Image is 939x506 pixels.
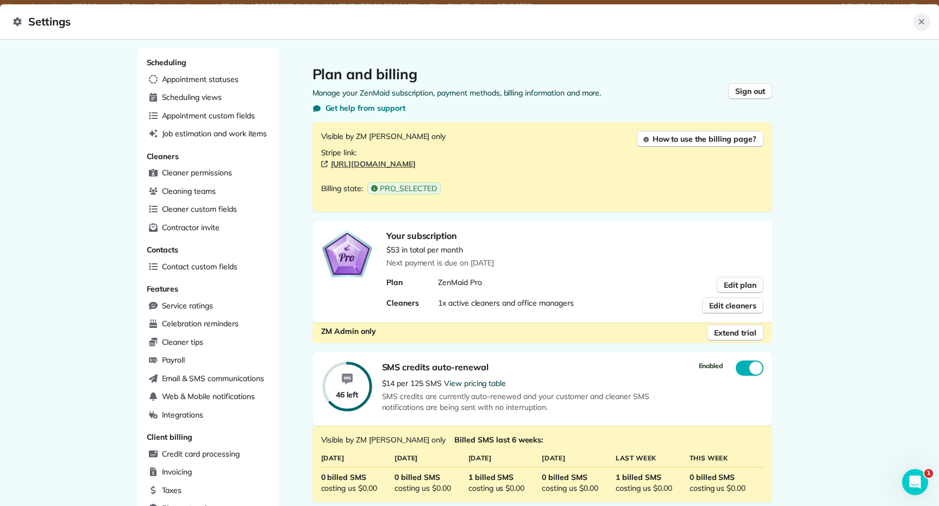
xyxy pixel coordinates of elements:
td: [DATE] [468,454,542,467]
td: [DATE] [395,454,468,467]
td: [DATE] [321,454,395,467]
td: This week [690,454,763,467]
span: Service ratings [162,300,213,311]
span: Extend trial [714,327,756,338]
span: Scheduling views [162,92,222,103]
p: costing us $0.00 [542,483,616,494]
span: 1x active cleaners and office managers [438,298,574,308]
span: Web & Mobile notifications [162,391,255,402]
span: Scheduling [147,58,187,67]
a: Job estimation and work items [145,126,272,142]
a: Email & SMS communications [145,371,272,387]
a: Cleaner custom fields [145,201,272,218]
span: Get help from support [325,103,405,113]
span: Job estimation and work items [162,128,267,139]
a: Invoicing [145,464,272,480]
button: PRO_SELECTED [367,182,441,194]
a: Cleaner permissions [145,165,272,181]
p: costing us $0.00 [321,483,395,494]
span: Cleaners [386,298,419,308]
a: 1 billed SMS [468,472,514,482]
p: Next payment is due on [DATE] [386,257,763,268]
span: Cleaner custom fields [162,204,237,214]
span: Plan [386,277,403,287]
span: Cleaners [147,151,179,161]
button: Edit plan [717,277,763,293]
a: Appointment custom fields [145,108,272,124]
a: Scheduling views [145,90,272,106]
span: Celebration reminders [162,318,239,329]
p: costing us $0.00 [616,483,690,494]
button: Get help from support [312,103,405,113]
a: Credit card processing [145,446,272,463]
span: Settings [13,13,913,30]
p: Visible by ZM [PERSON_NAME] only [321,434,455,445]
span: Integrations [162,409,204,420]
p: $53 in total per month [386,244,463,255]
a: Contact custom fields [145,259,272,275]
td: Last week [616,454,690,467]
a: 1 billed SMS [616,472,661,482]
a: 0 billed SMS [542,472,587,482]
p: costing us $0.00 [395,483,468,494]
button: How to use the billing page? [637,131,763,147]
span: $14 per 125 SMS [382,378,444,388]
span: SMS credits are currently auto-renewed and your customer and cleaner SMS notifications are being ... [382,391,675,413]
span: Taxes [162,485,182,496]
button: Extend trial [707,325,763,341]
span: Sign out [735,86,765,97]
a: [URL][DOMAIN_NAME] [321,159,763,169]
span: Cleaning teams [162,186,216,197]
a: Appointment statuses [145,72,272,88]
td: [DATE] [542,454,616,467]
span: Edit plan [724,280,756,290]
span: Invoicing [162,466,192,477]
span: Contacts [147,245,179,255]
a: Integrations [145,407,272,423]
a: Contractor invite [145,220,272,236]
span: Enabled [699,362,723,370]
a: Cleaner tips [145,334,272,351]
iframe: Intercom live chat [902,469,928,495]
span: Edit cleaners [709,300,756,311]
a: 0 billed SMS [690,472,735,482]
span: Contractor invite [162,222,220,233]
span: Cleaner permissions [162,167,232,178]
span: PRO_SELECTED [380,183,437,194]
span: Cleaner tips [162,337,204,347]
p: costing us $0.00 [690,483,763,494]
a: Celebration reminders [145,316,272,332]
p: Billed SMS last 6 weeks: [454,434,543,445]
span: ZenMaid Pro [438,277,482,287]
a: Web & Mobile notifications [145,389,272,405]
span: Your subscription [386,230,457,241]
p: costing us $0.00 [468,483,542,494]
span: Features [147,284,179,294]
span: Payroll [162,355,185,365]
button: Sign out [728,83,772,99]
a: 0 billed SMS [321,472,367,482]
p: Manage your ZenMaid subscription, payment methods, billing information and more. [312,87,772,98]
a: Payroll [145,352,272,369]
span: SMS credits auto-renewal [382,362,489,372]
a: Cleaning teams [145,184,272,200]
span: 1 [924,469,933,478]
span: Stripe link: [321,148,357,157]
span: Email & SMS communications [162,373,264,384]
span: Client billing [147,432,192,442]
button: Close [913,13,930,30]
span: Credit card processing [162,448,240,459]
img: ZenMaid Pro Plan Badge [321,229,373,279]
a: Taxes [145,483,272,499]
a: 0 billed SMS [395,472,440,482]
span: How to use the billing page? [653,134,756,144]
h1: Plan and billing [312,66,772,83]
p: Visible by ZM [PERSON_NAME] only [321,131,446,147]
span: Billing state: [321,183,363,194]
a: Service ratings [145,298,272,314]
span: Contact custom fields [162,261,237,272]
button: Edit cleaners [702,298,763,314]
span: Appointment custom fields [162,110,255,121]
span: Appointment statuses [162,74,239,85]
span: ZM Admin only [321,326,377,336]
